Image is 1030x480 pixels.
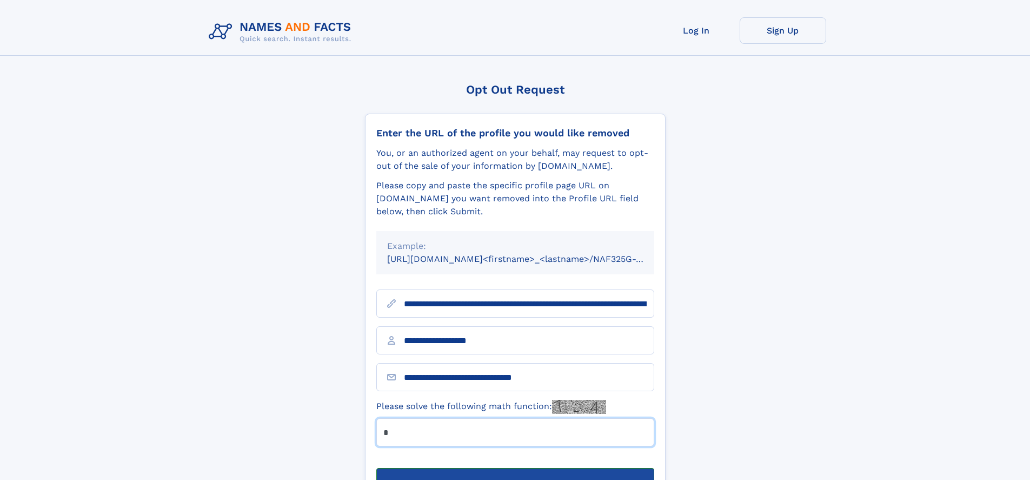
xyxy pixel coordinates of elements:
[376,147,654,173] div: You, or an authorized agent on your behalf, may request to opt-out of the sale of your informatio...
[387,254,675,264] small: [URL][DOMAIN_NAME]<firstname>_<lastname>/NAF325G-xxxxxxxx
[376,127,654,139] div: Enter the URL of the profile you would like removed
[387,240,643,253] div: Example:
[204,17,360,47] img: Logo Names and Facts
[740,17,826,44] a: Sign Up
[376,400,606,414] label: Please solve the following math function:
[376,179,654,218] div: Please copy and paste the specific profile page URL on [DOMAIN_NAME] you want removed into the Pr...
[653,17,740,44] a: Log In
[365,83,666,96] div: Opt Out Request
